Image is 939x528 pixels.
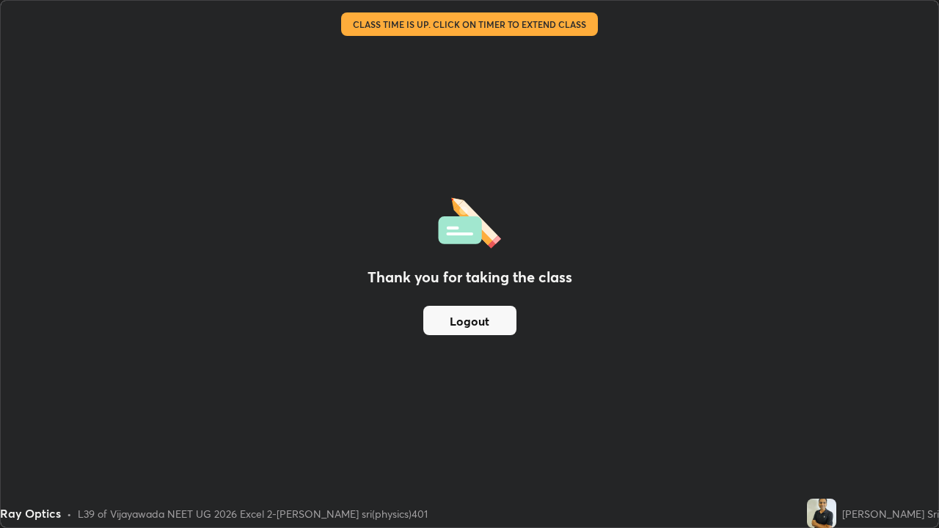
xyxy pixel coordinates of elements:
div: [PERSON_NAME] Sri [842,506,939,521]
img: 8cdf2cbeadb44997afde3c91ced77820.jpg [807,499,836,528]
h2: Thank you for taking the class [368,266,572,288]
img: offlineFeedback.1438e8b3.svg [438,193,501,249]
div: L39 of Vijayawada NEET UG 2026 Excel 2-[PERSON_NAME] sri(physics)401 [78,506,428,521]
button: Logout [423,306,516,335]
div: • [67,506,72,521]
